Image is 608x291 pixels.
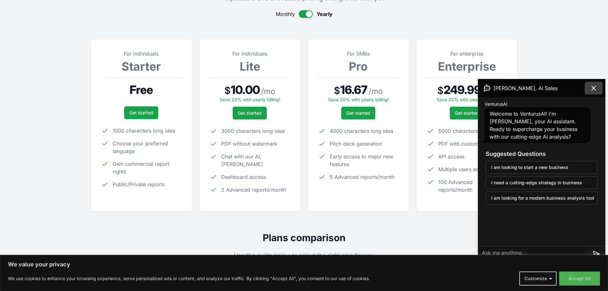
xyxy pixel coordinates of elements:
span: $ [437,85,444,96]
a: Get started [341,107,375,119]
span: $ [334,85,340,96]
span: Dashboard access [221,173,266,181]
span: 100 Advanced reports/month [438,178,507,194]
span: [PERSON_NAME], AI Sales [493,84,558,92]
span: PDF with custom watermark [438,140,506,148]
span: $ [224,85,231,96]
p: For individuals [101,50,182,57]
span: 16.67 [340,83,368,96]
h3: Pro [318,60,399,73]
span: Save 20% with yearly billing! [328,97,389,102]
h3: Suggested Questions [486,149,597,158]
span: 4000 characters long idea [330,127,393,135]
p: We use cookies to enhance your browsing experience, serve personalized ads or content, and analyz... [8,275,370,282]
span: / mo [369,86,383,96]
button: I need a cutting-edge strategy in business [486,176,597,189]
span: VenturusAI [484,101,507,107]
p: For SMBs [318,50,399,57]
p: We value your privacy [8,261,600,268]
span: Own commercial report rights [113,160,182,175]
button: I am looking to start a new business [486,161,597,174]
h3: Enterprise [427,60,507,73]
span: Pitch deck generation [330,140,382,148]
button: Accept All [559,272,600,286]
span: 3000 characters long idea [221,127,285,135]
span: Public/Private reports [113,180,165,188]
span: 5 Advanced reports/month [330,173,394,181]
h3: Lite [210,60,290,73]
span: Save 20% with yearly billing! [220,97,280,102]
span: 249.99 [444,83,481,96]
span: / mo [261,86,275,96]
p: Use the guide below to select the right plan for you [91,251,517,260]
span: API access [438,153,464,160]
button: Customize [519,272,557,286]
span: Welcome to VenturusAI! I'm [PERSON_NAME], your AI assistant. Ready to supercharge your business w... [490,111,577,140]
h3: Starter [101,60,182,73]
a: Get started [233,107,267,119]
span: Yearly [317,10,333,18]
span: 10.00 [231,83,260,96]
p: For individuals [210,50,290,57]
h2: Plans comparison [91,232,517,243]
span: Free [130,83,153,96]
a: Get started [450,107,484,119]
span: Multiple users access [438,165,490,173]
span: Early access to major new features [330,153,399,168]
span: 5000 characters long idea [438,127,502,135]
button: I am looking for a modern business analysis tool [486,192,597,204]
span: PDF without watermark [221,140,277,148]
span: Monthly [276,10,295,18]
span: Save 20% with yearly billing! [437,97,497,102]
span: 1000 characters long idea [113,127,175,134]
a: Get started [124,106,158,119]
span: Chat with our AI, [PERSON_NAME] [221,153,290,168]
p: For enterprise [427,50,507,57]
span: Choose your preferred language [113,140,182,155]
span: 2 Advanced reports/month [221,186,286,194]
